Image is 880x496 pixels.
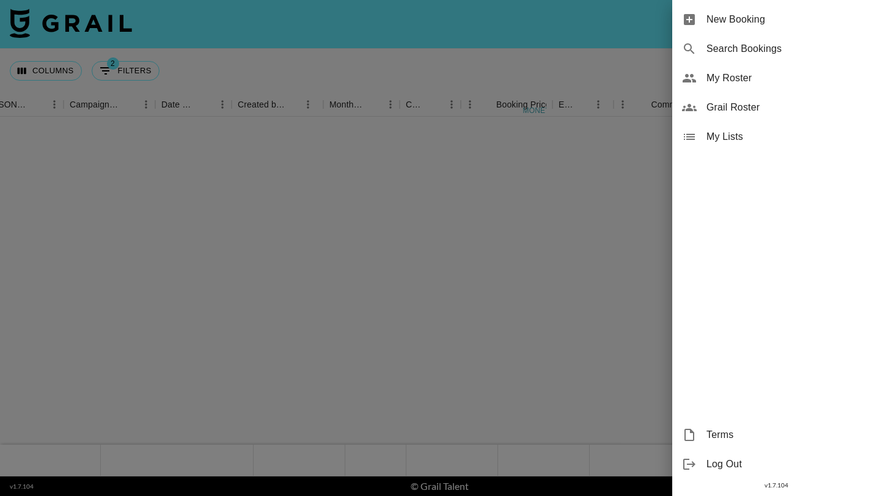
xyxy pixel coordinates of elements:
span: My Lists [706,129,870,144]
div: New Booking [672,5,880,34]
span: Grail Roster [706,100,870,115]
span: My Roster [706,71,870,86]
div: Search Bookings [672,34,880,64]
div: Grail Roster [672,93,880,122]
span: Terms [706,428,870,442]
span: Log Out [706,457,870,472]
div: Terms [672,420,880,450]
div: Log Out [672,450,880,479]
div: My Roster [672,64,880,93]
span: Search Bookings [706,42,870,56]
span: New Booking [706,12,870,27]
div: v 1.7.104 [672,479,880,492]
div: My Lists [672,122,880,151]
